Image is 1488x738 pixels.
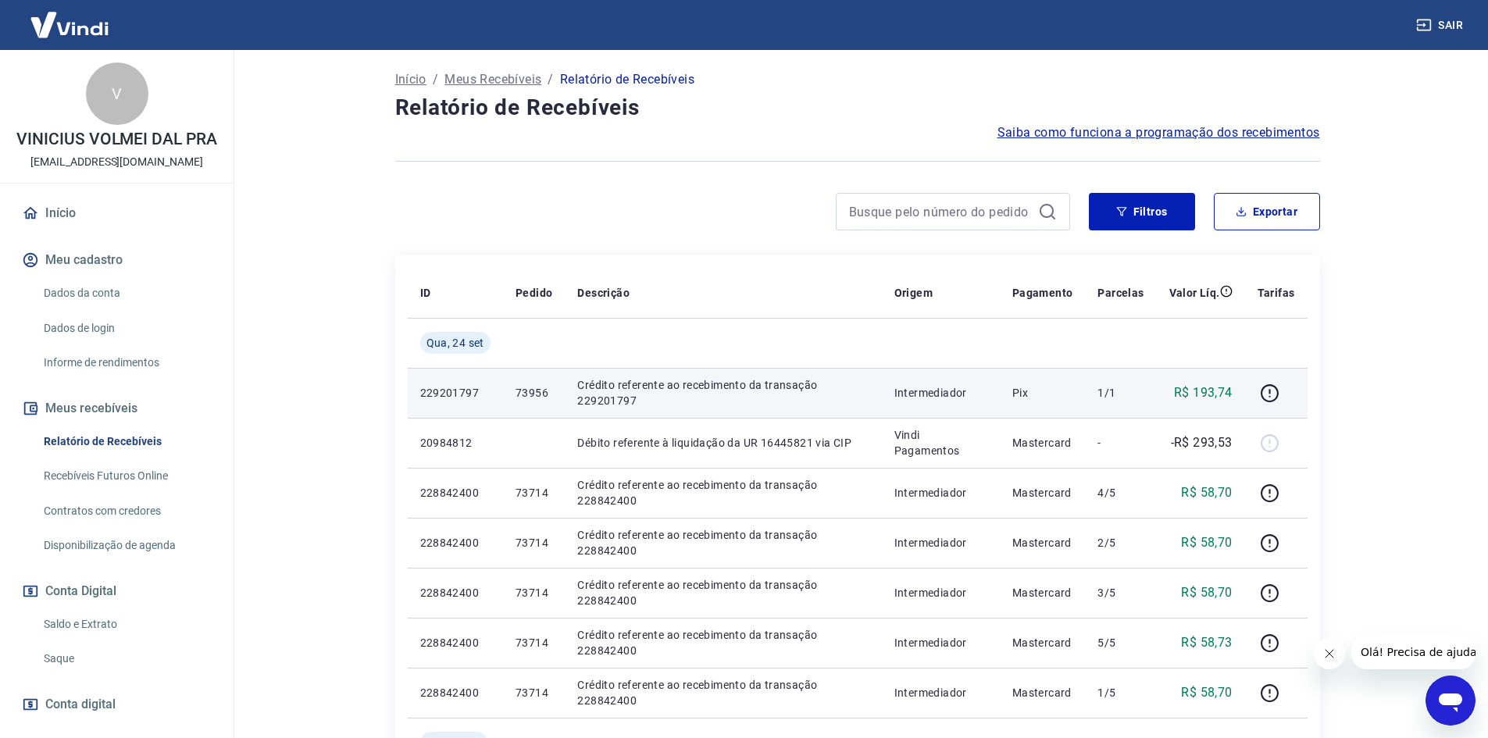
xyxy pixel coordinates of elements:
a: Saiba como funciona a programação dos recebimentos [997,123,1320,142]
span: Conta digital [45,693,116,715]
p: 73714 [516,585,552,601]
p: Intermediador [894,585,987,601]
button: Filtros [1089,193,1195,230]
span: Qua, 24 set [426,335,484,351]
a: Saldo e Extrato [37,608,215,640]
p: R$ 193,74 [1174,383,1233,402]
p: 73956 [516,385,552,401]
p: Intermediador [894,685,987,701]
p: Mastercard [1012,635,1073,651]
p: R$ 58,73 [1181,633,1232,652]
p: Crédito referente ao recebimento da transação 229201797 [577,377,869,408]
a: Início [395,70,426,89]
p: R$ 58,70 [1181,533,1232,552]
a: Dados da conta [37,277,215,309]
p: / [548,70,553,89]
p: Intermediador [894,535,987,551]
img: Vindi [19,1,120,48]
p: Intermediador [894,485,987,501]
p: Pagamento [1012,285,1073,301]
p: 73714 [516,635,552,651]
button: Meu cadastro [19,243,215,277]
p: -R$ 293,53 [1171,433,1233,452]
p: Mastercard [1012,535,1073,551]
p: VINICIUS VOLMEI DAL PRA [16,131,217,148]
iframe: Fechar mensagem [1314,638,1345,669]
p: Crédito referente ao recebimento da transação 228842400 [577,627,869,658]
a: Recebíveis Futuros Online [37,460,215,492]
div: V [86,62,148,125]
p: Origem [894,285,933,301]
button: Sair [1413,11,1469,40]
p: 228842400 [420,635,491,651]
a: Contratos com credores [37,495,215,527]
p: Descrição [577,285,630,301]
p: / [433,70,438,89]
p: Crédito referente ao recebimento da transação 228842400 [577,527,869,558]
p: R$ 58,70 [1181,483,1232,502]
a: Relatório de Recebíveis [37,426,215,458]
p: 229201797 [420,385,491,401]
p: Pix [1012,385,1073,401]
p: 228842400 [420,535,491,551]
p: 228842400 [420,485,491,501]
p: Parcelas [1097,285,1144,301]
a: Conta digital [19,687,215,722]
p: Mastercard [1012,435,1073,451]
p: 1/5 [1097,685,1144,701]
p: 5/5 [1097,635,1144,651]
p: 228842400 [420,585,491,601]
p: 73714 [516,685,552,701]
p: R$ 58,70 [1181,583,1232,602]
p: Crédito referente ao recebimento da transação 228842400 [577,577,869,608]
p: 1/1 [1097,385,1144,401]
button: Conta Digital [19,574,215,608]
p: Intermediador [894,635,987,651]
p: 4/5 [1097,485,1144,501]
iframe: Botão para abrir a janela de mensagens [1426,676,1476,726]
p: Mastercard [1012,585,1073,601]
p: 3/5 [1097,585,1144,601]
p: Pedido [516,285,552,301]
p: Débito referente à liquidação da UR 16445821 via CIP [577,435,869,451]
a: Meus Recebíveis [444,70,541,89]
p: R$ 58,70 [1181,683,1232,702]
p: Vindi Pagamentos [894,427,987,458]
button: Meus recebíveis [19,391,215,426]
p: Relatório de Recebíveis [560,70,694,89]
p: Intermediador [894,385,987,401]
p: 20984812 [420,435,491,451]
a: Início [19,196,215,230]
p: Mastercard [1012,485,1073,501]
a: Saque [37,643,215,675]
a: Disponibilização de agenda [37,529,215,562]
p: 228842400 [420,685,491,701]
p: 73714 [516,485,552,501]
a: Dados de login [37,312,215,344]
p: [EMAIL_ADDRESS][DOMAIN_NAME] [30,154,203,170]
a: Informe de rendimentos [37,347,215,379]
input: Busque pelo número do pedido [849,200,1032,223]
iframe: Mensagem da empresa [1351,635,1476,669]
p: - [1097,435,1144,451]
p: 73714 [516,535,552,551]
p: Mastercard [1012,685,1073,701]
p: Tarifas [1258,285,1295,301]
p: ID [420,285,431,301]
p: Crédito referente ao recebimento da transação 228842400 [577,477,869,508]
button: Exportar [1214,193,1320,230]
span: Olá! Precisa de ajuda? [9,11,131,23]
h4: Relatório de Recebíveis [395,92,1320,123]
p: Crédito referente ao recebimento da transação 228842400 [577,677,869,708]
p: 2/5 [1097,535,1144,551]
p: Valor Líq. [1169,285,1220,301]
